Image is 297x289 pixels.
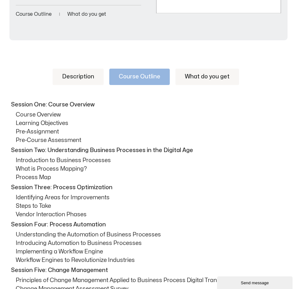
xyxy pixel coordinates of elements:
[16,12,52,17] a: Course Outline
[67,12,106,17] a: What do you get
[16,110,291,119] p: Course Overview
[109,69,170,85] a: Course Outline
[16,247,291,256] p: Implementing a Workflow Engine
[16,165,291,173] p: What is Process Mapping?
[217,275,294,289] iframe: chat widget
[16,202,291,210] p: Steps to Take
[16,210,291,219] p: Vendor Interaction Phases
[11,146,289,155] p: Session Two: Understanding Business Processes in the Digital Age
[175,69,239,85] a: What do you get
[11,100,289,109] p: Session One: Course Overview
[16,239,291,247] p: Introducing Automation to Business Processes
[16,256,291,264] p: Workflow Engines to Revolutionize Industries
[11,266,289,275] p: Session Five: Change Management
[16,230,291,239] p: Understanding the Automation of Business Processes
[16,136,291,144] p: Pre-Course Assessment
[16,127,291,136] p: Pre-Assignment
[16,276,291,285] p: Principles of Change Management Applied to Business Process Digital Transformation
[16,173,291,182] p: Process Map
[16,156,291,165] p: Introduction to Business Processes
[53,69,104,85] a: Description
[16,119,291,127] p: Learning Objectives
[11,183,289,192] p: Session Three: Process Optimization
[16,193,291,202] p: Identifying Areas for Improvements
[11,220,289,229] p: Session Four: Process Automation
